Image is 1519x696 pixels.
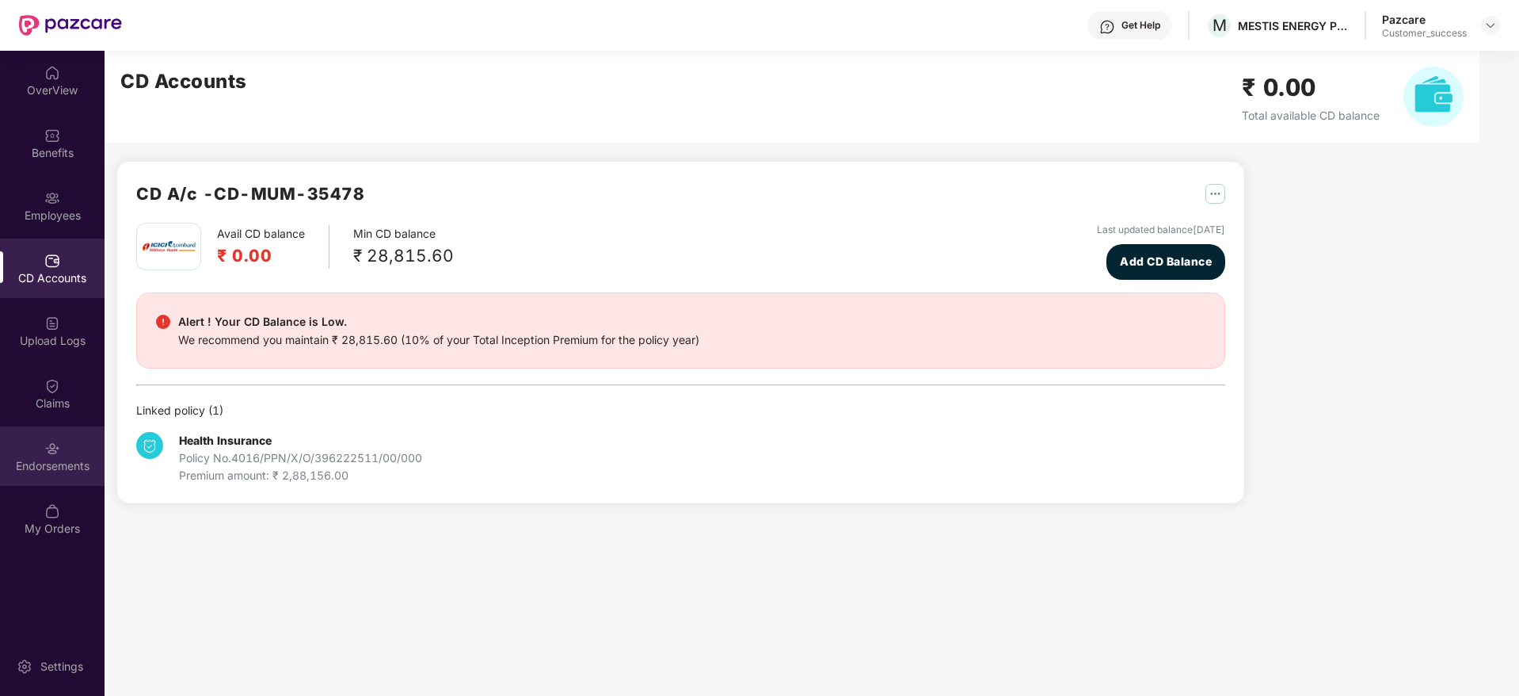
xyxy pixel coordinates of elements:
[1382,27,1467,40] div: Customer_success
[1099,19,1115,35] img: svg+xml;base64,PHN2ZyBpZD0iSGVscC0zMngzMiIgeG1sbnM9Imh0dHA6Ly93d3cudzMub3JnLzIwMDAvc3ZnIiB3aWR0aD...
[179,449,422,467] div: Policy No. 4016/PPN/X/O/396222511/00/000
[1213,16,1227,35] span: M
[1120,253,1212,270] span: Add CD Balance
[44,441,60,457] img: svg+xml;base64,PHN2ZyBpZD0iRW5kb3JzZW1lbnRzIiB4bWxucz0iaHR0cDovL3d3dy53My5vcmcvMjAwMC9zdmciIHdpZH...
[217,243,305,269] h2: ₹ 0.00
[1403,67,1464,127] img: svg+xml;base64,PHN2ZyB4bWxucz0iaHR0cDovL3d3dy53My5vcmcvMjAwMC9zdmciIHhtbG5zOnhsaW5rPSJodHRwOi8vd3...
[178,331,699,349] div: We recommend you maintain ₹ 28,815.60 (10% of your Total Inception Premium for the policy year)
[136,181,364,207] h2: CD A/c - CD-MUM-35478
[1242,69,1380,106] h2: ₹ 0.00
[44,128,60,143] img: svg+xml;base64,PHN2ZyBpZD0iQmVuZWZpdHMiIHhtbG5zPSJodHRwOi8vd3d3LnczLm9yZy8yMDAwL3N2ZyIgd2lkdGg9Ij...
[44,315,60,331] img: svg+xml;base64,PHN2ZyBpZD0iVXBsb2FkX0xvZ3MiIGRhdGEtbmFtZT0iVXBsb2FkIExvZ3MiIHhtbG5zPSJodHRwOi8vd3...
[44,65,60,81] img: svg+xml;base64,PHN2ZyBpZD0iSG9tZSIgeG1sbnM9Imh0dHA6Ly93d3cudzMub3JnLzIwMDAvc3ZnIiB3aWR0aD0iMjAiIG...
[1097,223,1225,238] div: Last updated balance [DATE]
[19,15,122,36] img: New Pazcare Logo
[217,225,329,269] div: Avail CD balance
[36,659,88,675] div: Settings
[120,67,247,97] h2: CD Accounts
[178,312,699,331] div: Alert ! Your CD Balance is Low.
[44,190,60,206] img: svg+xml;base64,PHN2ZyBpZD0iRW1wbG95ZWVzIiB4bWxucz0iaHR0cDovL3d3dy53My5vcmcvMjAwMC9zdmciIHdpZHRoPS...
[44,378,60,394] img: svg+xml;base64,PHN2ZyBpZD0iQ2xhaW0iIHhtbG5zPSJodHRwOi8vd3d3LnczLm9yZy8yMDAwL3N2ZyIgd2lkdGg9IjIwIi...
[136,432,163,459] img: svg+xml;base64,PHN2ZyB4bWxucz0iaHR0cDovL3d3dy53My5vcmcvMjAwMC9zdmciIHdpZHRoPSIzNCIgaGVpZ2h0PSIzNC...
[156,315,170,329] img: svg+xml;base64,PHN2ZyBpZD0iRGFuZ2VyX2FsZXJ0IiBkYXRhLW5hbWU9IkRhbmdlciBhbGVydCIgeG1sbnM9Imh0dHA6Ly...
[1484,19,1497,32] img: svg+xml;base64,PHN2ZyBpZD0iRHJvcGRvd24tMzJ4MzIiIHhtbG5zPSJodHRwOi8vd3d3LnczLm9yZy8yMDAwL3N2ZyIgd2...
[1238,18,1349,33] div: MESTIS ENERGY PRIVATE LIMITED
[1205,184,1225,204] img: svg+xml;base64,PHN2ZyB4bWxucz0iaHR0cDovL3d3dy53My5vcmcvMjAwMC9zdmciIHdpZHRoPSIyNSIgaGVpZ2h0PSIyNS...
[1106,244,1225,280] button: Add CD Balance
[1121,19,1160,32] div: Get Help
[353,243,454,269] div: ₹ 28,815.60
[139,236,199,257] img: icici.png
[1382,12,1467,27] div: Pazcare
[179,434,272,447] b: Health Insurance
[353,225,454,269] div: Min CD balance
[44,253,60,269] img: svg+xml;base64,PHN2ZyBpZD0iQ0RfQWNjb3VudHMiIGRhdGEtbmFtZT0iQ0QgQWNjb3VudHMiIHhtbG5zPSJodHRwOi8vd3...
[17,659,32,675] img: svg+xml;base64,PHN2ZyBpZD0iU2V0dGluZy0yMHgyMCIgeG1sbnM9Imh0dHA6Ly93d3cudzMub3JnLzIwMDAvc3ZnIiB3aW...
[179,467,422,484] div: Premium amount: ₹ 2,88,156.00
[136,402,1225,419] div: Linked policy ( 1 )
[44,503,60,519] img: svg+xml;base64,PHN2ZyBpZD0iTXlfT3JkZXJzIiBkYXRhLW5hbWU9Ik15IE9yZGVycyIgeG1sbnM9Imh0dHA6Ly93d3cudz...
[1242,109,1380,122] span: Total available CD balance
